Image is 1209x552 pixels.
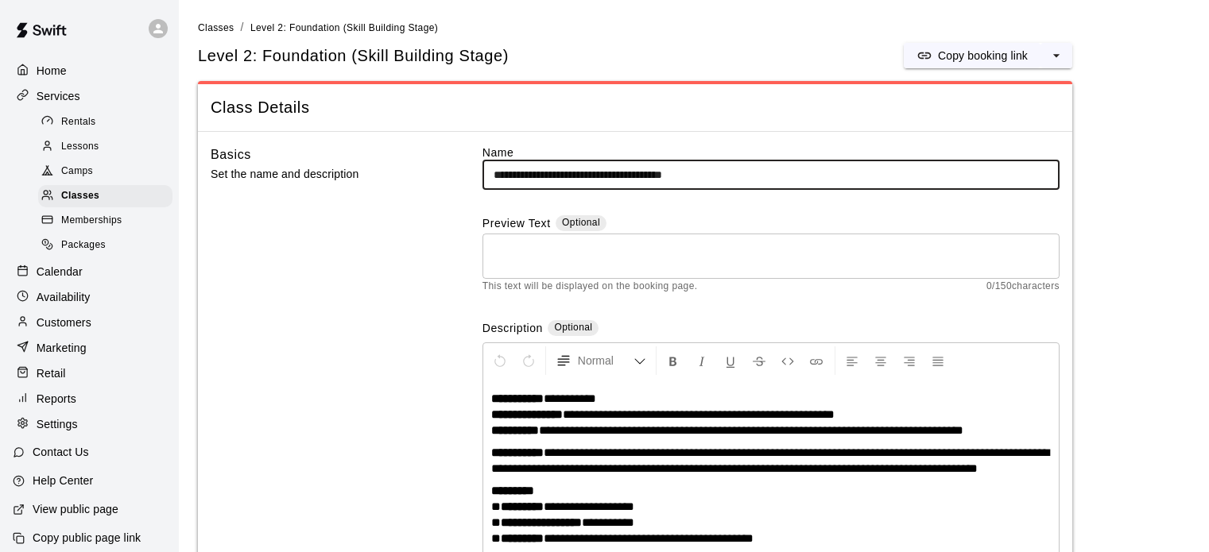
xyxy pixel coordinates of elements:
[717,346,744,375] button: Format Underline
[38,110,179,134] a: Rentals
[839,346,866,375] button: Left Align
[37,63,67,79] p: Home
[198,22,234,33] span: Classes
[688,346,715,375] button: Format Italics
[33,501,118,517] p: View public page
[37,264,83,280] p: Calendar
[904,43,1072,68] div: split button
[13,84,166,108] a: Services
[482,279,698,295] span: This text will be displayed on the booking page.
[198,21,234,33] a: Classes
[61,188,99,204] span: Classes
[562,217,600,228] span: Optional
[13,361,166,385] a: Retail
[13,336,166,360] a: Marketing
[1040,43,1072,68] button: select merge strategy
[13,59,166,83] a: Home
[924,346,951,375] button: Justify Align
[482,145,1060,160] label: Name
[37,365,66,381] p: Retail
[774,346,801,375] button: Insert Code
[198,45,509,67] h5: Level 2: Foundation (Skill Building Stage)
[13,387,166,411] a: Reports
[38,234,179,258] a: Packages
[37,391,76,407] p: Reports
[13,412,166,436] a: Settings
[38,160,172,183] div: Camps
[33,473,93,488] p: Help Center
[61,237,106,253] span: Packages
[33,530,141,546] p: Copy public page link
[578,353,634,369] span: Normal
[38,234,172,257] div: Packages
[482,215,551,234] label: Preview Text
[515,346,542,375] button: Redo
[13,285,166,309] a: Availability
[660,346,687,375] button: Format Bold
[61,164,93,179] span: Camps
[486,346,513,375] button: Undo
[37,88,80,104] p: Services
[211,145,251,165] h6: Basics
[38,111,172,133] div: Rentals
[37,340,87,356] p: Marketing
[13,260,166,284] a: Calendar
[37,416,78,432] p: Settings
[61,114,96,130] span: Rentals
[61,139,99,155] span: Lessons
[986,279,1060,295] span: 0 / 150 characters
[38,134,179,159] a: Lessons
[38,185,172,207] div: Classes
[37,289,91,305] p: Availability
[38,136,172,158] div: Lessons
[13,311,166,334] a: Customers
[896,346,923,375] button: Right Align
[198,19,1190,37] nav: breadcrumb
[554,322,592,333] span: Optional
[38,160,179,184] a: Camps
[938,48,1028,64] p: Copy booking link
[33,444,89,460] p: Contact Us
[61,213,122,229] span: Memberships
[240,19,243,36] li: /
[803,346,830,375] button: Insert Link
[482,320,543,338] label: Description
[904,43,1040,68] button: Copy booking link
[211,97,1060,118] span: Class Details
[867,346,894,375] button: Center Align
[37,315,91,330] p: Customers
[211,164,432,184] p: Set the name and description
[746,346,773,375] button: Format Strikethrough
[38,209,179,234] a: Memberships
[549,346,653,375] button: Formatting Options
[250,22,438,33] span: Level 2: Foundation (Skill Building Stage)
[38,210,172,232] div: Memberships
[38,184,179,209] a: Classes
